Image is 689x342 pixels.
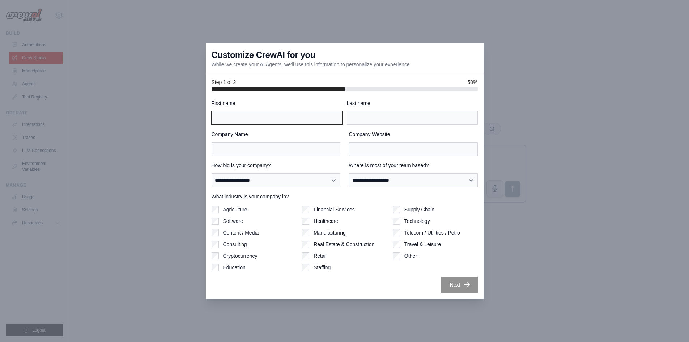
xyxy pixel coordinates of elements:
label: Education [223,264,246,271]
label: How big is your company? [212,162,340,169]
label: Telecom / Utilities / Petro [404,229,460,236]
span: Step 1 of 2 [212,79,236,86]
label: Retail [314,252,327,259]
div: Widget chat [653,307,689,342]
label: Technology [404,218,430,225]
label: Financial Services [314,206,355,213]
label: Travel & Leisure [404,241,441,248]
label: Cryptocurrency [223,252,258,259]
iframe: Chat Widget [653,307,689,342]
label: Company Website [349,131,478,138]
label: Real Estate & Construction [314,241,374,248]
label: What industry is your company in? [212,193,478,200]
span: 50% [467,79,477,86]
label: Agriculture [223,206,247,213]
label: Consulting [223,241,247,248]
p: While we create your AI Agents, we'll use this information to personalize your experience. [212,61,411,68]
label: Content / Media [223,229,259,236]
label: Staffing [314,264,331,271]
label: Last name [347,100,478,107]
label: Manufacturing [314,229,346,236]
label: Where is most of your team based? [349,162,478,169]
label: First name [212,100,343,107]
h3: Customize CrewAI for you [212,49,315,61]
label: Healthcare [314,218,338,225]
label: Other [404,252,417,259]
label: Supply Chain [404,206,434,213]
button: Next [441,277,478,293]
label: Company Name [212,131,340,138]
label: Software [223,218,243,225]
